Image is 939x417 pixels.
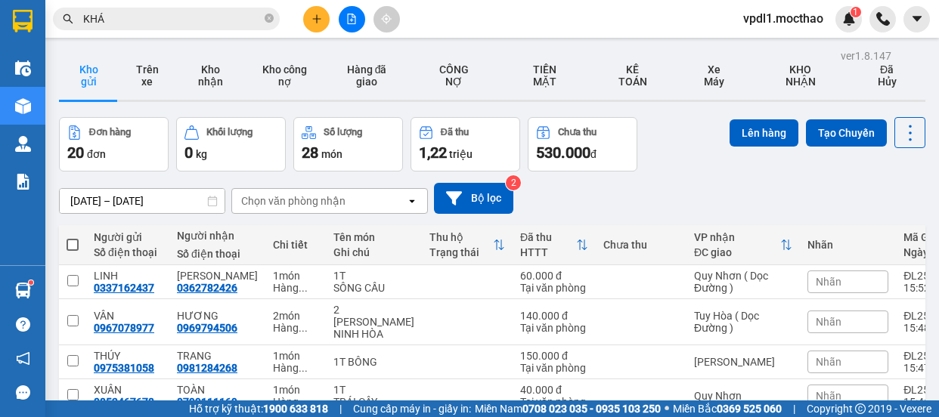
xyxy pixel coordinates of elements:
strong: 0369 525 060 [717,403,782,415]
span: đơn [87,148,106,160]
th: Toggle SortBy [686,225,800,265]
span: 28 [302,144,318,162]
span: close-circle [265,14,274,23]
div: VP nhận [694,231,780,243]
div: 140.000 đ [520,310,588,322]
img: warehouse-icon [15,136,31,152]
div: Thu hộ [429,231,493,243]
div: Chọn văn phòng nhận [241,193,346,208]
div: TRÁI CÂY [333,396,414,408]
span: kg [196,148,207,160]
div: NINH HÒA [333,328,414,340]
div: Tên món [333,231,414,243]
div: Người nhận [177,230,258,242]
div: HƯƠNG [177,310,258,322]
div: Nhãn [807,239,888,251]
div: 0362782426 [177,282,237,294]
span: ... [299,322,308,334]
button: Trên xe [118,51,176,100]
div: 0853467678 [94,396,154,408]
span: search [63,14,73,24]
span: plus [311,14,322,24]
span: ⚪️ [665,406,669,412]
span: 1 [853,7,858,17]
button: Số lượng28món [293,117,403,171]
img: solution-icon [15,174,31,190]
div: Quy Nhơn [694,390,792,402]
div: 1T BÔNG [333,356,414,368]
div: 2 món [273,310,318,322]
div: 1 món [273,350,318,362]
img: warehouse-icon [15,60,31,76]
div: Số lượng [324,127,362,137]
div: Tại văn phòng [520,396,588,408]
div: Chưa thu [603,239,679,251]
span: notification [16,351,30,366]
div: LINH [94,270,162,282]
div: 60.000 đ [520,270,588,282]
div: Đã thu [441,127,469,137]
div: ver 1.8.147 [841,48,891,64]
span: CÔNG NỢ [432,63,477,88]
div: [PERSON_NAME] [694,356,792,368]
button: file-add [339,6,365,32]
button: Tạo Chuyến [806,119,887,147]
span: đ [590,148,597,160]
sup: 1 [29,280,33,285]
div: 0981284268 [177,362,237,374]
div: 1T [333,384,414,396]
div: Tuy Hòa ( Dọc Đường ) [694,310,792,334]
div: MAI LINH [177,270,258,282]
button: Kho gửi [59,51,118,100]
button: Bộ lọc [434,183,513,214]
input: Select a date range. [60,189,225,213]
div: Đã thu [520,231,576,243]
span: TIỀN MẶT [522,63,567,88]
span: Miền Bắc [673,400,782,417]
button: plus [303,6,330,32]
span: Nhãn [816,316,841,328]
strong: 0708 023 035 - 0935 103 250 [522,403,661,415]
span: copyright [855,403,866,414]
div: 0799111169 [177,396,237,408]
span: aim [381,14,392,24]
div: SÔNG CẦU [333,282,414,294]
img: icon-new-feature [842,12,856,26]
img: phone-icon [876,12,890,26]
div: Số điện thoại [94,246,162,258]
div: 0967078977 [94,322,154,334]
span: question-circle [16,317,30,332]
span: message [16,385,30,400]
div: 150.000 đ [520,350,588,362]
div: Ghi chú [333,246,414,258]
div: ĐC giao [694,246,780,258]
div: 1 món [273,270,318,282]
button: Kho công nợ [244,51,325,100]
div: Trạng thái [429,246,493,258]
span: 20 [67,144,84,162]
button: Lên hàng [730,119,798,147]
strong: 1900 633 818 [263,403,328,415]
div: Hàng thông thường [273,282,318,294]
div: THÚY [94,350,162,362]
span: Hỗ trợ kỹ thuật: [189,400,328,417]
span: KẾ TOÁN [612,63,652,88]
sup: 2 [506,175,521,190]
span: ... [299,362,308,374]
span: caret-down [910,12,924,26]
div: Hàng thông thường [273,396,318,408]
div: Chi tiết [273,239,318,251]
div: 40.000 đ [520,384,588,396]
div: Chưa thu [558,127,597,137]
div: Số điện thoại [177,248,258,260]
button: Đơn hàng20đơn [59,117,169,171]
div: Tại văn phòng [520,362,588,374]
sup: 1 [851,7,861,17]
svg: open [406,195,418,207]
span: | [793,400,795,417]
span: close-circle [265,12,274,26]
span: 1,22 [419,144,447,162]
span: Nhãn [816,390,841,402]
span: ... [299,396,308,408]
button: Khối lượng0kg [176,117,286,171]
